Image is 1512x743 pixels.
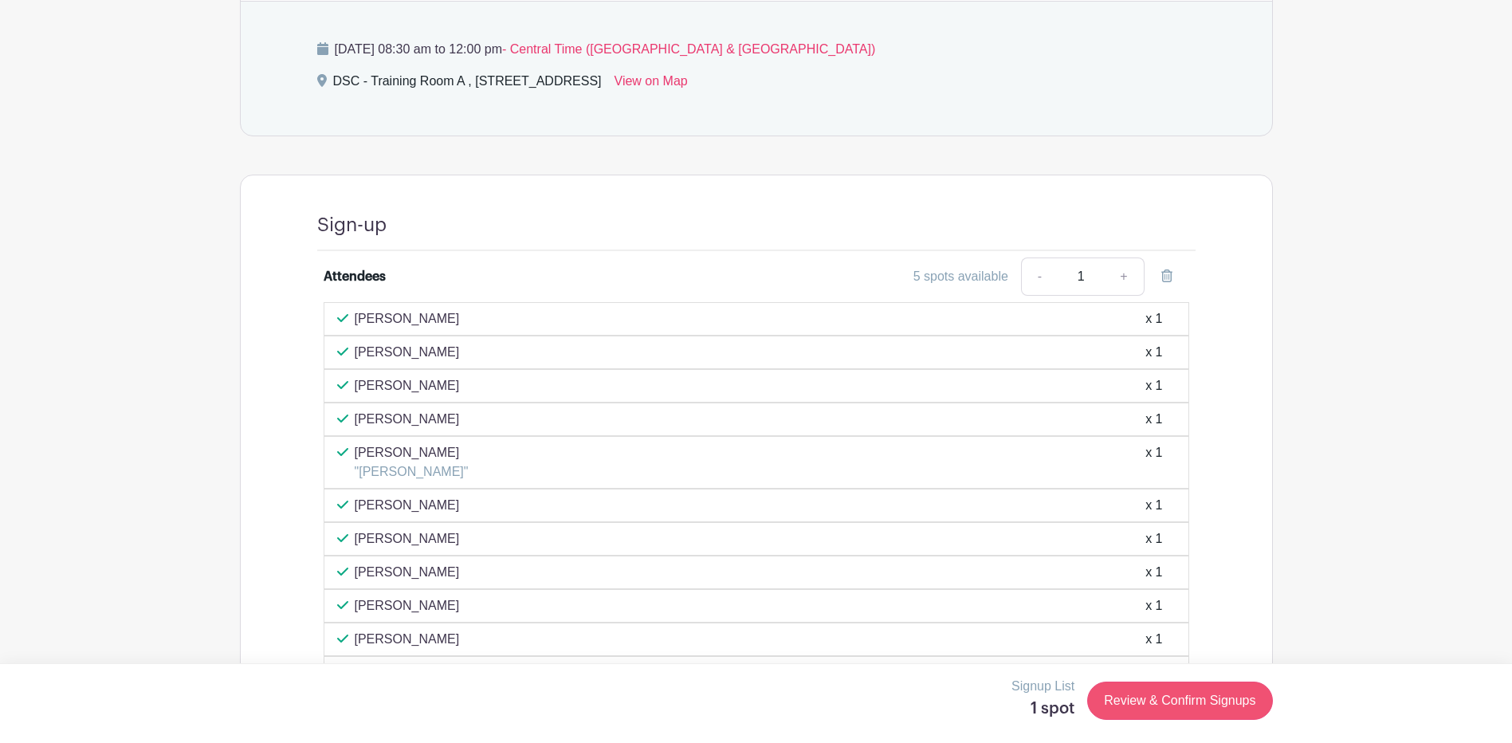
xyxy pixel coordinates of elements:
div: x 1 [1145,630,1162,649]
p: [PERSON_NAME] [355,309,460,328]
p: [PERSON_NAME] [355,630,460,649]
a: View on Map [615,72,688,97]
p: Signup List [1011,677,1074,696]
div: x 1 [1145,376,1162,395]
p: [PERSON_NAME] [355,443,469,462]
a: - [1021,257,1058,296]
h4: Sign-up [317,214,387,237]
p: [PERSON_NAME] [355,596,460,615]
a: + [1104,257,1144,296]
div: x 1 [1145,563,1162,582]
div: x 1 [1145,529,1162,548]
p: [PERSON_NAME] [355,343,460,362]
div: x 1 [1145,410,1162,429]
p: [PERSON_NAME] [355,376,460,395]
span: - Central Time ([GEOGRAPHIC_DATA] & [GEOGRAPHIC_DATA]) [502,42,875,56]
div: x 1 [1145,343,1162,362]
p: [PERSON_NAME] [355,529,460,548]
div: x 1 [1145,443,1162,482]
div: Attendees [324,267,386,286]
div: x 1 [1145,496,1162,515]
div: 5 spots available [913,267,1008,286]
div: DSC - Training Room A , [STREET_ADDRESS] [333,72,602,97]
p: [DATE] 08:30 am to 12:00 pm [317,40,1196,59]
h5: 1 spot [1011,699,1074,718]
a: Review & Confirm Signups [1087,682,1272,720]
p: "[PERSON_NAME]" [355,462,469,482]
div: x 1 [1145,309,1162,328]
p: [PERSON_NAME] [355,496,460,515]
p: [PERSON_NAME] [355,563,460,582]
p: [PERSON_NAME] [355,410,460,429]
div: x 1 [1145,596,1162,615]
